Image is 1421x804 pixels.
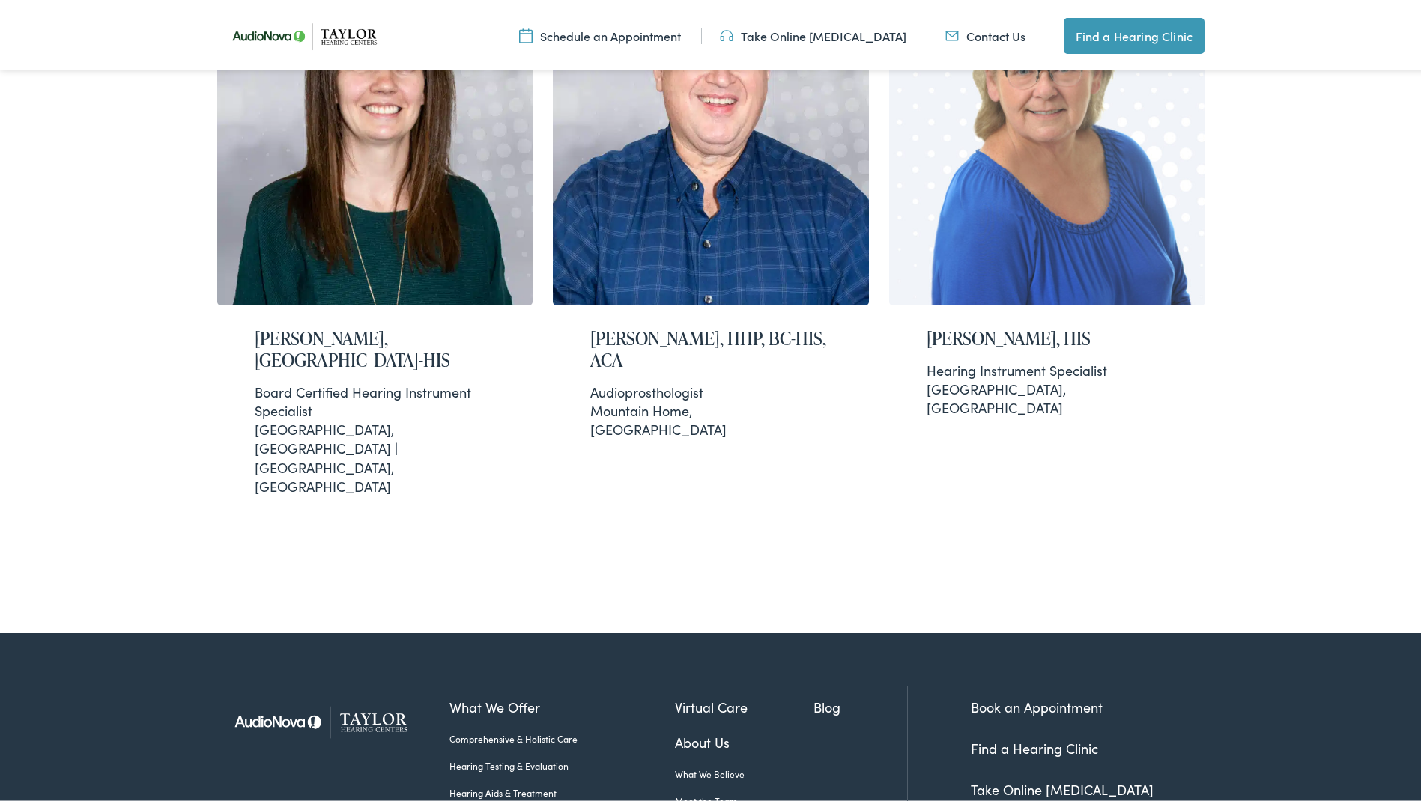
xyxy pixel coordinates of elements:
[590,325,831,368] h2: [PERSON_NAME], HHP, BC-HIS, ACA
[255,325,496,368] h2: [PERSON_NAME], [GEOGRAPHIC_DATA]-HIS
[519,25,533,41] img: utility icon
[927,358,1168,377] div: Hearing Instrument Specialist
[720,25,906,41] a: Take Online [MEDICAL_DATA]
[255,380,496,493] div: [GEOGRAPHIC_DATA], [GEOGRAPHIC_DATA] | [GEOGRAPHIC_DATA], [GEOGRAPHIC_DATA]
[927,325,1168,347] h2: [PERSON_NAME], HIS
[222,683,428,755] img: Taylor Hearing Centers
[971,777,1154,796] a: Take Online [MEDICAL_DATA]
[675,764,814,778] a: What We Believe
[813,694,907,714] a: Blog
[255,380,496,417] div: Board Certified Hearing Instrument Specialist
[945,25,1025,41] a: Contact Us
[449,729,675,743] a: Comprehensive & Holistic Care
[971,736,1098,755] a: Find a Hearing Clinic
[675,729,814,749] a: About Us
[945,25,959,41] img: utility icon
[519,25,681,41] a: Schedule an Appointment
[1064,15,1205,51] a: Find a Hearing Clinic
[449,694,675,714] a: What We Offer
[449,756,675,770] a: Hearing Testing & Evaluation
[720,25,733,41] img: utility icon
[927,358,1168,415] div: [GEOGRAPHIC_DATA], [GEOGRAPHIC_DATA]
[590,380,831,398] div: Audioprosthologist
[675,694,814,714] a: Virtual Care
[590,380,831,436] div: Mountain Home, [GEOGRAPHIC_DATA]
[971,695,1103,713] a: Book an Appointment
[449,783,675,797] a: Hearing Aids & Treatment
